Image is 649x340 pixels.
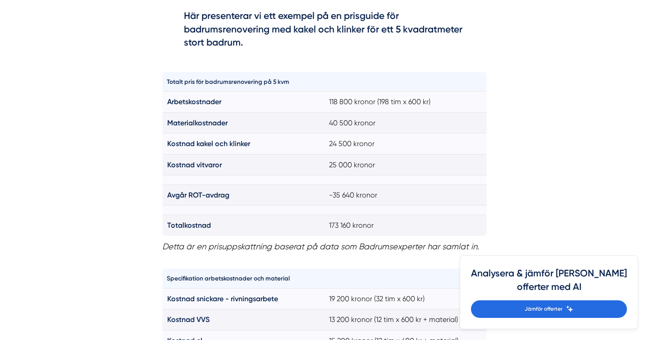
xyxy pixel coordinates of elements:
[167,294,278,303] strong: Kostnad snickare - rivningsarbete
[324,133,487,154] td: 24 500 kronor
[525,305,562,313] span: Jämför offerter
[167,191,229,199] strong: Avgår ROT-avdrag
[167,119,228,127] strong: Materialkostnader
[184,9,465,52] h4: Här presenterar vi ett exempel på en prisguide för badrumsrenovering med kakel och klinker för et...
[162,242,479,251] em: Detta är en prisuppskattning baserat på data som Badrumsexperter har samlat in.
[324,154,487,175] td: 25 000 kronor
[167,221,211,230] strong: Totalkostnad
[167,315,210,324] strong: Kostnad VVS
[167,139,250,148] strong: Kostnad kakel och klinker
[471,300,627,318] a: Jämför offerter
[324,288,487,309] td: 19 200 kronor (32 tim x 600 kr)
[324,215,487,236] td: 173 160 kronor
[324,112,487,133] td: 40 500 kronor
[324,92,487,112] td: 118 800 kronor (198 tim x 600 kr)
[167,161,222,169] strong: Kostnad vitvaror
[471,266,627,300] h4: Analysera & jämför [PERSON_NAME] offerter med AI
[324,309,487,330] td: 13 200 kronor (12 tim x 600 kr + material)
[167,97,221,106] strong: Arbetskostnader
[163,72,325,92] th: Totalt pris för badrumsrenovering på 5 kvm
[324,185,487,206] td: -35 640 kronor
[163,269,325,288] th: Specifikation arbetskostnader och material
